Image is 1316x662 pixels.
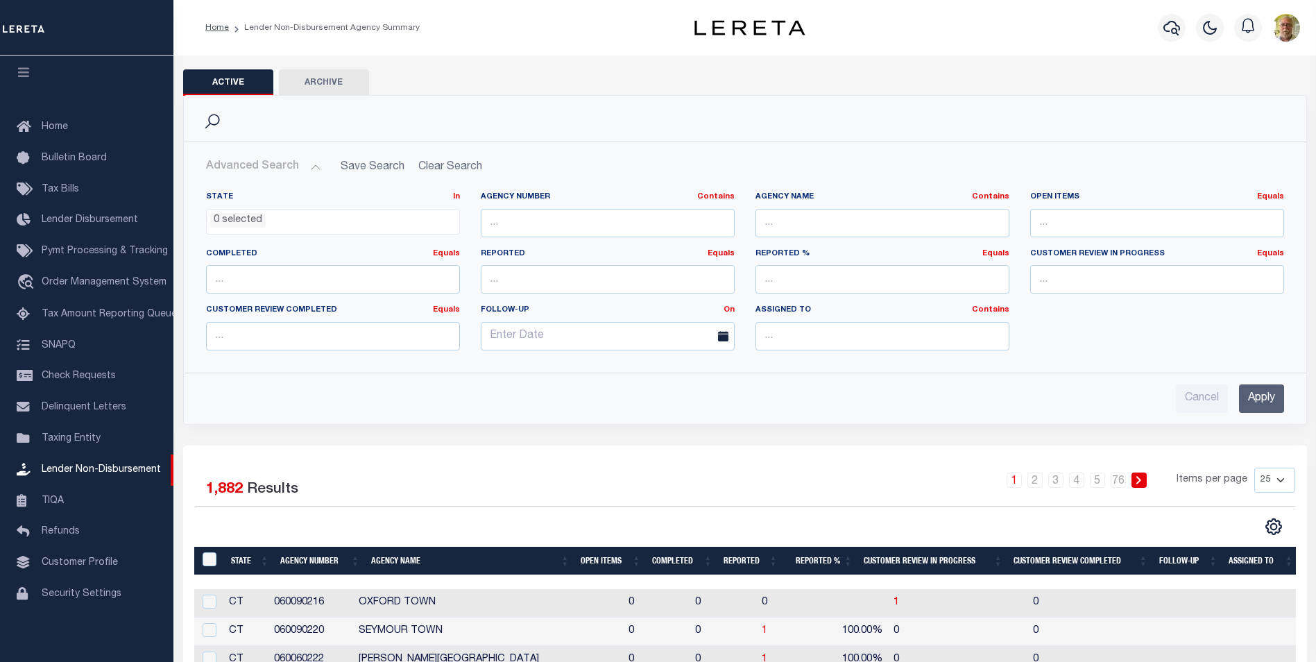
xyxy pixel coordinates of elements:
[1030,248,1284,260] label: Customer Review In Progress
[1030,265,1284,294] input: ...
[206,153,321,180] button: Advanced Search
[42,371,116,381] span: Check Requests
[206,322,460,350] input: ...
[755,209,1009,237] input: ...
[690,589,756,618] td: 0
[888,618,1028,646] td: 0
[972,306,1009,314] a: Contains
[894,597,899,607] a: 1
[481,265,735,294] input: ...
[724,306,735,314] a: On
[279,69,369,96] button: Archive
[1007,473,1022,488] a: 1
[982,250,1009,257] a: Equals
[718,547,783,575] th: Reported: activate to sort column ascending
[481,192,735,203] label: Agency Number
[206,265,460,294] input: ...
[1111,473,1126,488] a: 76
[1027,618,1163,646] td: 0
[972,193,1009,201] a: Contains
[783,547,858,575] th: Reported %: activate to sort column ascending
[42,246,168,256] span: Pymt Processing & Tracking
[183,69,273,96] button: Active
[481,322,735,350] input: Enter Date
[206,305,460,316] label: Customer Review Completed
[690,618,756,646] td: 0
[623,589,690,618] td: 0
[210,213,266,228] li: 0 selected
[433,250,460,257] a: Equals
[223,589,268,618] td: CT
[229,22,420,34] li: Lender Non-Disbursement Agency Summary
[1030,209,1284,237] input: ...
[206,248,460,260] label: Completed
[755,192,1009,203] label: Agency Name
[1069,473,1084,488] a: 4
[268,618,353,646] td: 060090220
[647,547,718,575] th: Completed: activate to sort column ascending
[42,340,76,350] span: SNAPQ
[453,193,460,201] a: In
[755,322,1009,350] input: ...
[755,305,1009,316] label: Assigned To
[1027,589,1163,618] td: 0
[481,248,735,260] label: Reported
[697,193,735,201] a: Contains
[366,547,575,575] th: Agency Name: activate to sort column ascending
[42,465,161,475] span: Lender Non-Disbursement
[275,547,366,575] th: Agency Number: activate to sort column ascending
[42,589,121,599] span: Security Settings
[1223,547,1299,575] th: Assigned To: activate to sort column ascending
[353,589,623,618] td: OXFORD TOWN
[268,589,353,618] td: 060090216
[858,547,1008,575] th: Customer Review In Progress: activate to sort column ascending
[1030,192,1284,203] label: Open Items
[756,589,818,618] td: 0
[194,547,226,575] th: MBACode
[575,547,647,575] th: Open Items: activate to sort column ascending
[206,192,460,203] label: State
[42,558,118,568] span: Customer Profile
[42,122,68,132] span: Home
[42,434,101,443] span: Taxing Entity
[755,248,1009,260] label: Reported %
[708,250,735,257] a: Equals
[1048,473,1063,488] a: 3
[42,402,126,412] span: Delinquent Letters
[1239,384,1284,413] input: Apply
[17,274,39,292] i: travel_explore
[1176,384,1228,413] input: Cancel
[1154,547,1224,575] th: Follow-up: activate to sort column ascending
[623,618,690,646] td: 0
[42,215,138,225] span: Lender Disbursement
[481,209,735,237] input: ...
[42,185,79,194] span: Tax Bills
[762,626,767,636] a: 1
[42,495,64,505] span: TIQA
[1257,250,1284,257] a: Equals
[42,153,107,163] span: Bulletin Board
[205,24,229,32] a: Home
[42,527,80,536] span: Refunds
[433,306,460,314] a: Equals
[818,618,888,646] td: 100.00%
[1090,473,1105,488] a: 5
[353,618,623,646] td: SEYMOUR TOWN
[247,479,298,501] label: Results
[694,20,805,35] img: logo-dark.svg
[1027,473,1043,488] a: 2
[225,547,275,575] th: State: activate to sort column ascending
[1177,473,1247,488] span: Items per page
[223,618,268,646] td: CT
[1008,547,1153,575] th: Customer Review Completed: activate to sort column ascending
[470,305,745,316] label: Follow-up
[42,309,177,319] span: Tax Amount Reporting Queue
[206,482,243,497] span: 1,882
[755,265,1009,294] input: ...
[42,278,166,287] span: Order Management System
[1257,193,1284,201] a: Equals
